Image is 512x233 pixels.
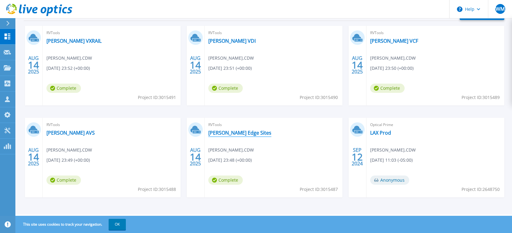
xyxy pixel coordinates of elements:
[28,154,39,160] span: 14
[28,62,39,68] span: 14
[370,65,414,72] span: [DATE] 23:50 (+00:00)
[208,176,243,185] span: Complete
[370,121,501,128] span: Optical Prime
[208,65,252,72] span: [DATE] 23:51 (+00:00)
[208,30,339,36] span: RVTools
[462,186,500,193] span: Project ID: 2648750
[190,54,201,76] div: AUG 2025
[300,186,338,193] span: Project ID: 3015487
[190,146,201,168] div: AUG 2025
[351,146,363,168] div: SEP 2024
[370,30,501,36] span: RVTools
[46,65,90,72] span: [DATE] 23:52 (+00:00)
[109,219,126,230] button: OK
[496,6,505,11] span: WM
[28,54,39,76] div: AUG 2025
[138,94,176,101] span: Project ID: 3015491
[370,157,413,164] span: [DATE] 11:03 (-05:00)
[46,157,90,164] span: [DATE] 23:49 (+00:00)
[352,154,363,160] span: 12
[46,130,95,136] a: [PERSON_NAME] AVS
[370,55,416,61] span: [PERSON_NAME] , CDW
[352,62,363,68] span: 14
[351,54,363,76] div: AUG 2025
[17,219,126,230] span: This site uses cookies to track your navigation.
[208,147,254,153] span: [PERSON_NAME] , CDW
[208,84,243,93] span: Complete
[46,84,81,93] span: Complete
[370,84,405,93] span: Complete
[208,55,254,61] span: [PERSON_NAME] , CDW
[46,55,92,61] span: [PERSON_NAME] , CDW
[370,38,418,44] a: [PERSON_NAME] VCF
[300,94,338,101] span: Project ID: 3015490
[46,38,102,44] a: [PERSON_NAME] VXRAIL
[208,38,256,44] a: [PERSON_NAME] VDI
[370,176,409,185] span: Anonymous
[190,62,201,68] span: 14
[138,186,176,193] span: Project ID: 3015488
[46,147,92,153] span: [PERSON_NAME] , CDW
[208,130,271,136] a: [PERSON_NAME] Edge Sites
[46,121,177,128] span: RVTools
[462,94,500,101] span: Project ID: 3015489
[208,121,339,128] span: RVTools
[46,30,177,36] span: RVTools
[370,147,416,153] span: [PERSON_NAME] , CDW
[28,146,39,168] div: AUG 2025
[370,130,391,136] a: LAX Prod
[208,157,252,164] span: [DATE] 23:48 (+00:00)
[190,154,201,160] span: 14
[46,176,81,185] span: Complete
